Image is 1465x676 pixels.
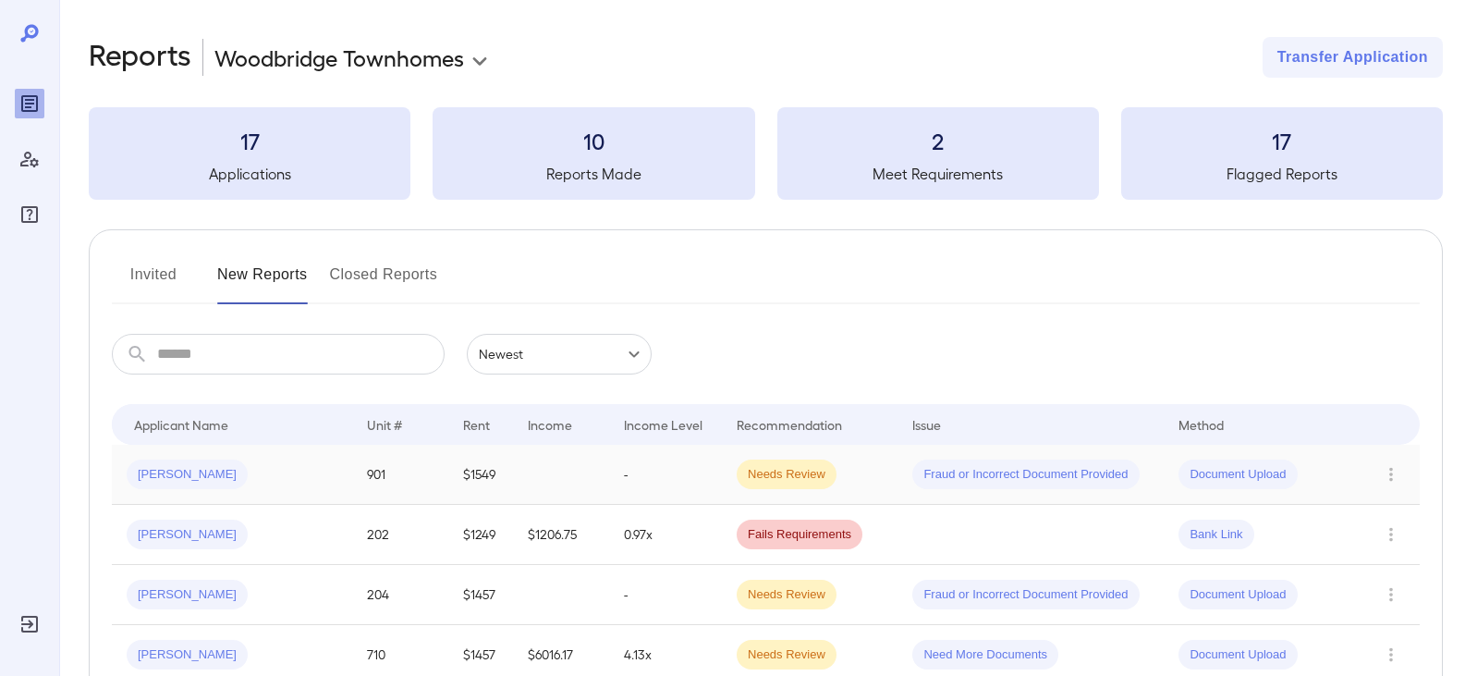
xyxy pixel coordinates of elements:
[1178,586,1297,604] span: Document Upload
[15,200,44,229] div: FAQ
[433,163,754,185] h5: Reports Made
[777,163,1099,185] h5: Meet Requirements
[609,505,722,565] td: 0.97x
[737,413,842,436] div: Recommendation
[1178,466,1297,484] span: Document Upload
[214,43,464,72] p: Woodbridge Townhomes
[367,413,402,436] div: Unit #
[737,526,862,544] span: Fails Requirements
[1376,580,1406,609] button: Row Actions
[737,466,836,484] span: Needs Review
[1178,646,1297,664] span: Document Upload
[15,89,44,118] div: Reports
[127,586,248,604] span: [PERSON_NAME]
[352,565,448,625] td: 204
[737,646,836,664] span: Needs Review
[89,107,1443,200] summary: 17Applications10Reports Made2Meet Requirements17Flagged Reports
[448,565,514,625] td: $1457
[912,646,1058,664] span: Need More Documents
[15,144,44,174] div: Manage Users
[1178,413,1224,436] div: Method
[624,413,702,436] div: Income Level
[448,505,514,565] td: $1249
[528,413,572,436] div: Income
[467,334,652,375] div: Newest
[513,505,609,565] td: $1206.75
[127,646,248,664] span: [PERSON_NAME]
[134,413,228,436] div: Applicant Name
[352,505,448,565] td: 202
[1376,640,1406,670] button: Row Actions
[463,413,493,436] div: Rent
[1263,37,1443,78] button: Transfer Application
[127,466,248,484] span: [PERSON_NAME]
[127,526,248,544] span: [PERSON_NAME]
[1178,526,1253,544] span: Bank Link
[89,37,191,78] h2: Reports
[609,565,722,625] td: -
[1376,460,1406,489] button: Row Actions
[352,445,448,505] td: 901
[433,126,754,155] h3: 10
[609,445,722,505] td: -
[448,445,514,505] td: $1549
[89,163,410,185] h5: Applications
[912,413,942,436] div: Issue
[1376,520,1406,549] button: Row Actions
[330,260,438,304] button: Closed Reports
[89,126,410,155] h3: 17
[217,260,308,304] button: New Reports
[1121,163,1443,185] h5: Flagged Reports
[112,260,195,304] button: Invited
[912,586,1139,604] span: Fraud or Incorrect Document Provided
[15,609,44,639] div: Log Out
[777,126,1099,155] h3: 2
[912,466,1139,484] span: Fraud or Incorrect Document Provided
[1121,126,1443,155] h3: 17
[737,586,836,604] span: Needs Review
